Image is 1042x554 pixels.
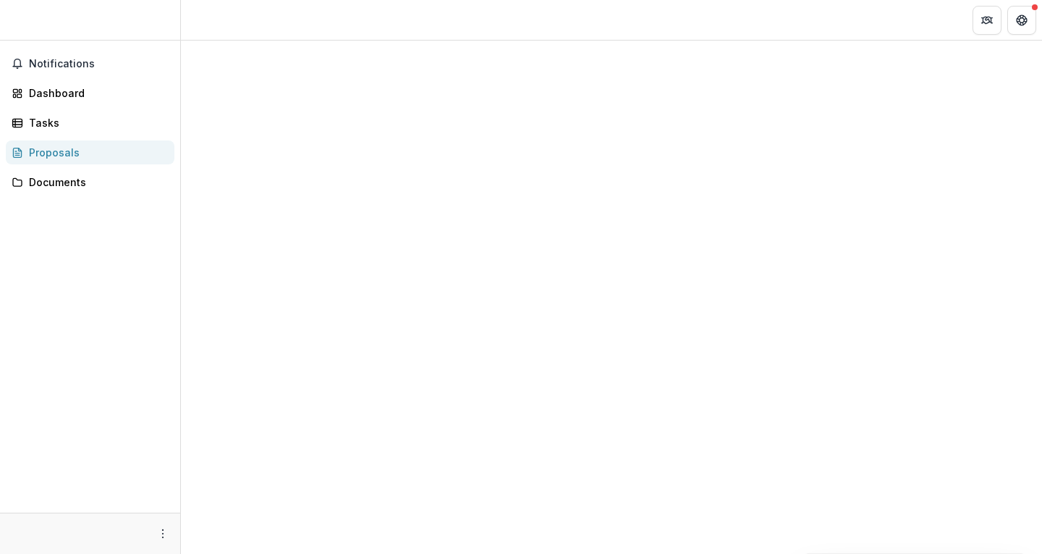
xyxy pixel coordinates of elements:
[29,145,163,160] div: Proposals
[6,52,174,75] button: Notifications
[29,85,163,101] div: Dashboard
[29,58,169,70] span: Notifications
[6,170,174,194] a: Documents
[6,140,174,164] a: Proposals
[6,111,174,135] a: Tasks
[29,115,163,130] div: Tasks
[1007,6,1036,35] button: Get Help
[154,525,171,542] button: More
[973,6,1001,35] button: Partners
[6,81,174,105] a: Dashboard
[29,175,163,190] div: Documents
